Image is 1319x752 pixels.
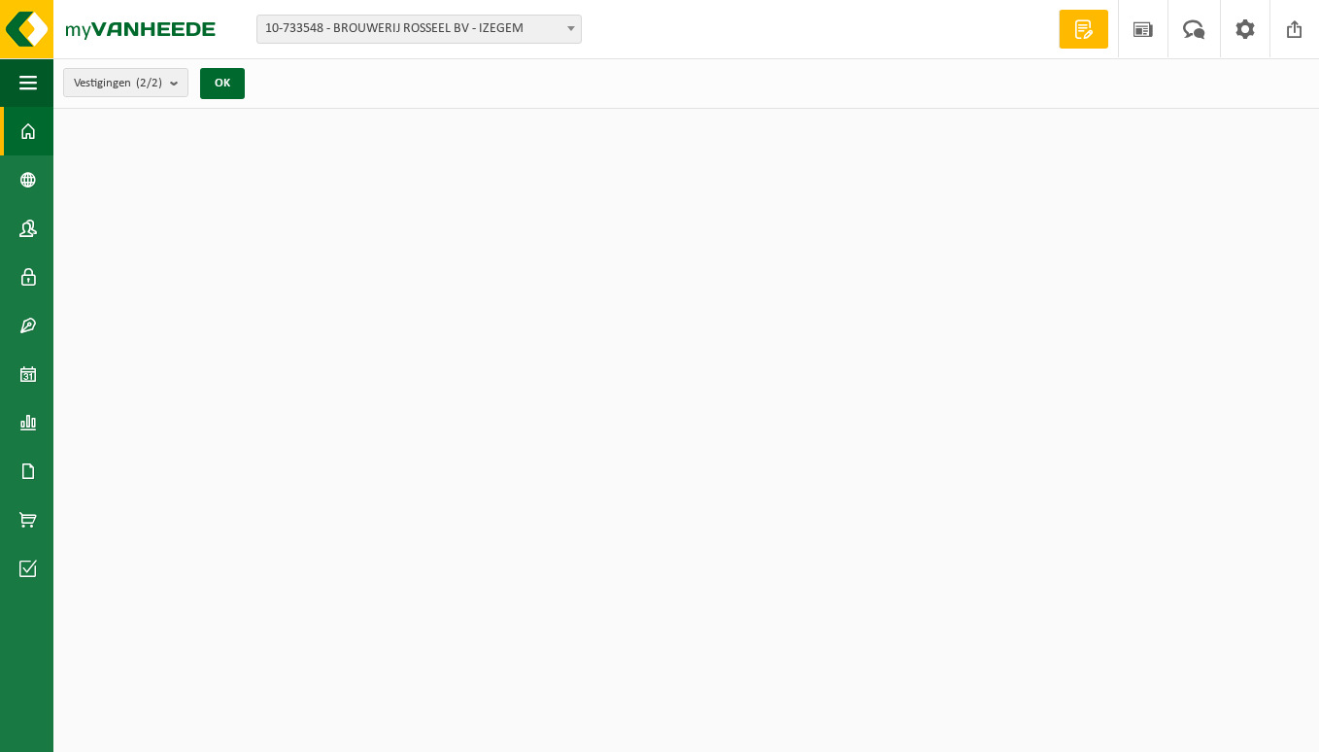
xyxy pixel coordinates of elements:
count: (2/2) [136,77,162,89]
button: Vestigingen(2/2) [63,68,188,97]
span: 10-733548 - BROUWERIJ ROSSEEL BV - IZEGEM [256,15,582,44]
span: 10-733548 - BROUWERIJ ROSSEEL BV - IZEGEM [257,16,581,43]
span: Vestigingen [74,69,162,98]
button: OK [200,68,245,99]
